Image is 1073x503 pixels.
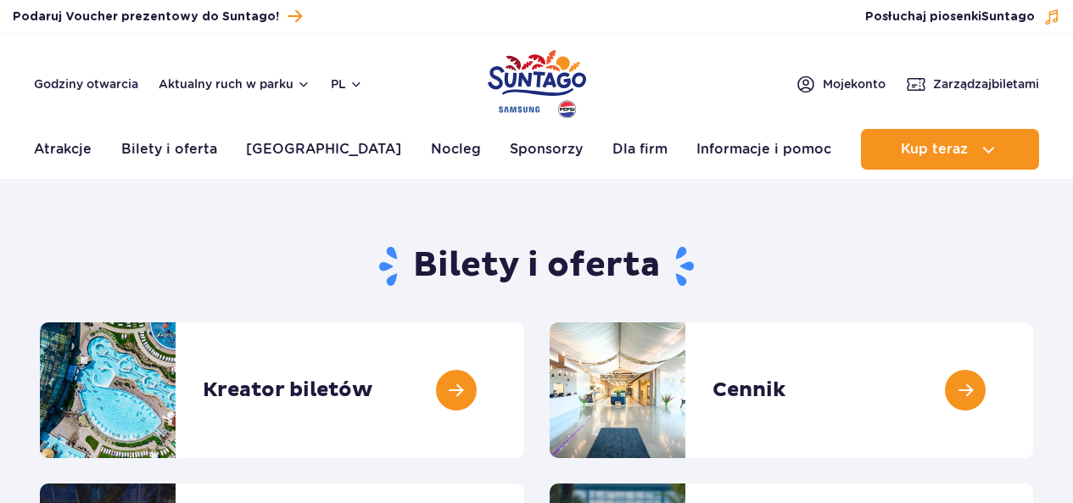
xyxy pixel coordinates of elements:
[488,42,586,120] a: Park of Poland
[431,129,481,170] a: Nocleg
[933,75,1039,92] span: Zarządzaj biletami
[865,8,1035,25] span: Posłuchaj piosenki
[40,244,1033,288] h1: Bilety i oferta
[121,129,217,170] a: Bilety i oferta
[865,8,1060,25] button: Posłuchaj piosenkiSuntago
[34,75,138,92] a: Godziny otwarcia
[906,74,1039,94] a: Zarządzajbiletami
[823,75,886,92] span: Moje konto
[13,5,302,28] a: Podaruj Voucher prezentowy do Suntago!
[13,8,279,25] span: Podaruj Voucher prezentowy do Suntago!
[510,129,583,170] a: Sponsorzy
[612,129,668,170] a: Dla firm
[331,75,363,92] button: pl
[159,77,310,91] button: Aktualny ruch w parku
[696,129,831,170] a: Informacje i pomoc
[861,129,1039,170] button: Kup teraz
[246,129,401,170] a: [GEOGRAPHIC_DATA]
[901,142,968,157] span: Kup teraz
[796,74,886,94] a: Mojekonto
[981,11,1035,23] span: Suntago
[34,129,92,170] a: Atrakcje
